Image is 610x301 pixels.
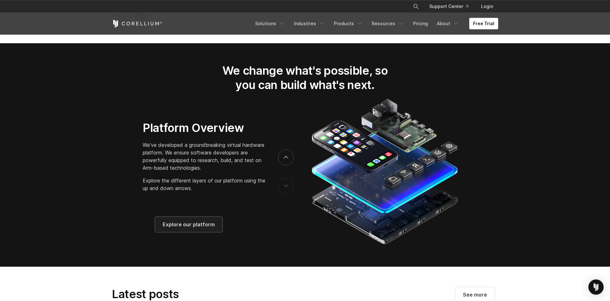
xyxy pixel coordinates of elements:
[368,18,408,29] a: Resources
[433,18,463,29] a: About
[308,97,460,246] img: Corellium_Platform_RPI_Full_470
[409,18,432,29] a: Pricing
[469,18,498,29] a: Free Trial
[212,64,398,92] h2: We change what's possible, so you can build what's next.
[424,1,473,12] a: Support Center
[476,1,498,12] a: Login
[330,18,367,29] a: Products
[410,1,422,12] button: Search
[112,287,329,301] h2: Latest posts
[290,18,329,29] a: Industries
[155,217,222,232] a: Explore our platform
[278,149,294,165] button: next
[251,18,289,29] a: Solutions
[143,141,265,172] p: We've developed a groundbreaking virtual hardware platform. We ensure software developers are pow...
[143,177,265,192] p: Explore the different layers of our platform using the up and down arrows.
[278,178,294,194] button: previous
[251,18,498,29] div: Navigation Menu
[163,221,215,228] span: Explore our platform
[143,121,265,135] h3: Platform Overview
[588,279,604,295] div: Open Intercom Messenger
[463,291,487,298] span: See more
[405,1,498,12] div: Navigation Menu
[112,20,162,27] a: Corellium Home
